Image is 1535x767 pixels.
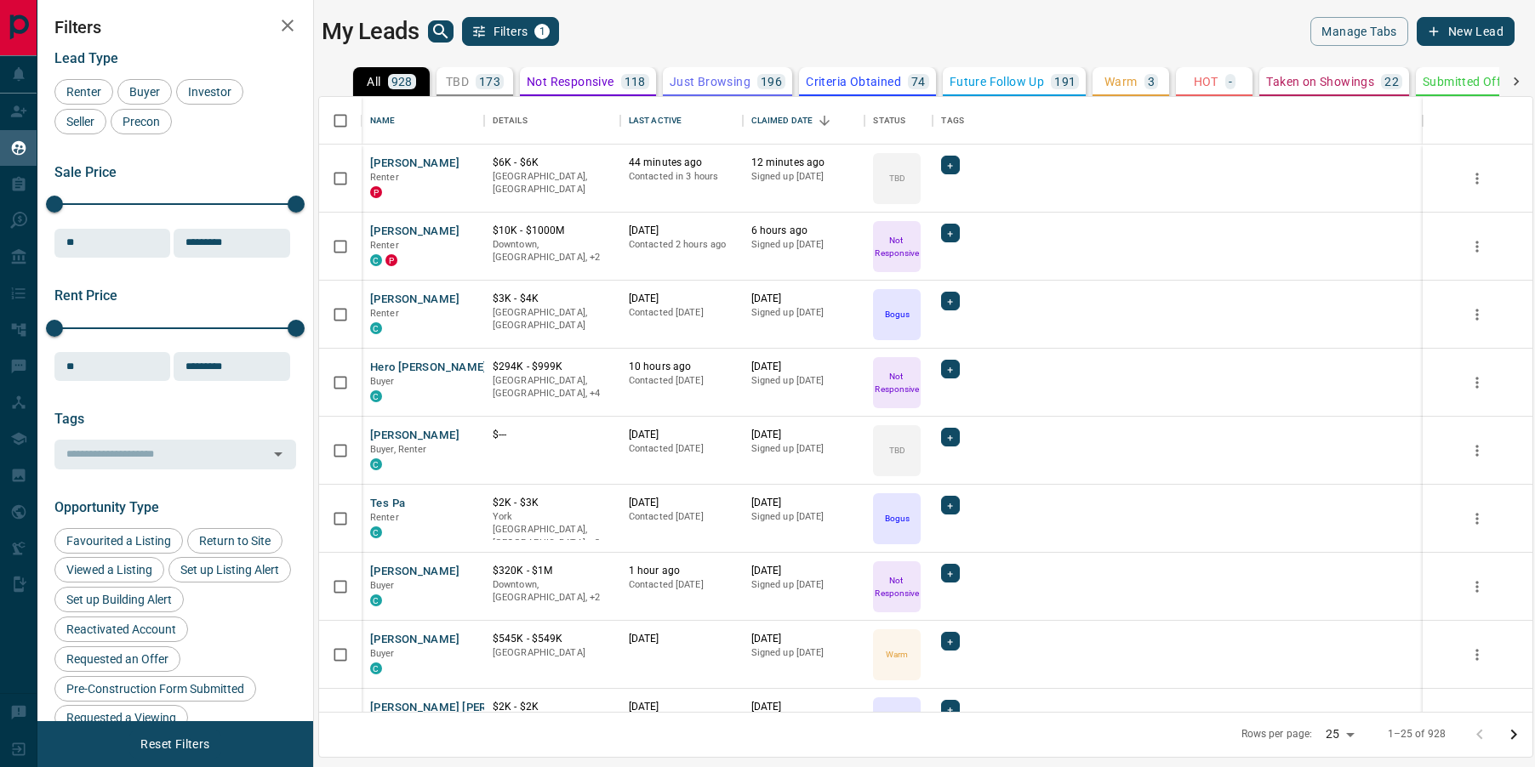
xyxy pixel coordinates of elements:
[941,360,959,378] div: +
[370,648,395,659] span: Buyer
[54,676,256,702] div: Pre-Construction Form Submitted
[370,444,427,455] span: Buyer, Renter
[629,564,734,578] p: 1 hour ago
[182,85,237,99] span: Investor
[193,534,277,548] span: Return to Site
[493,578,612,605] p: Midtown | Central, Toronto
[1464,574,1490,599] button: more
[536,26,548,37] span: 1
[1310,17,1407,46] button: Manage Tabs
[129,730,220,758] button: Reset Filters
[1464,710,1490,736] button: more
[493,374,612,401] p: North York, West End, Toronto, Mississauga
[1417,17,1515,46] button: New Lead
[751,496,857,510] p: [DATE]
[629,360,734,374] p: 10 hours ago
[751,374,857,388] p: Signed up [DATE]
[751,360,857,374] p: [DATE]
[54,499,159,515] span: Opportunity Type
[911,76,926,88] p: 74
[493,564,612,578] p: $320K - $1M
[493,97,528,145] div: Details
[266,442,290,466] button: Open
[629,306,734,320] p: Contacted [DATE]
[370,594,382,606] div: condos.ca
[54,17,296,37] h2: Filters
[1241,727,1313,741] p: Rows per page:
[60,682,250,696] span: Pre-Construction Form Submitted
[54,79,113,105] div: Renter
[60,85,107,99] span: Renter
[947,633,953,650] span: +
[370,254,382,266] div: condos.ca
[370,390,382,402] div: condos.ca
[629,578,734,592] p: Contacted [DATE]
[941,97,964,145] div: Tags
[54,646,180,672] div: Requested an Offer
[493,360,612,374] p: $294K - $999K
[941,564,959,582] div: +
[60,563,158,577] span: Viewed a Listing
[629,170,734,184] p: Contacted in 3 hours
[1464,234,1490,259] button: more
[865,97,933,145] div: Status
[527,76,614,88] p: Not Responsive
[751,156,857,170] p: 12 minutes ago
[885,512,910,525] p: Bogus
[1464,438,1490,463] button: more
[370,564,459,580] button: [PERSON_NAME]
[187,528,282,554] div: Return to Site
[54,705,188,730] div: Requested a Viewing
[873,97,905,145] div: Status
[947,361,953,378] span: +
[751,646,857,660] p: Signed up [DATE]
[933,97,1422,145] div: Tags
[947,565,953,582] span: +
[479,76,500,88] p: 173
[391,76,413,88] p: 928
[370,224,459,240] button: [PERSON_NAME]
[1464,166,1490,191] button: more
[54,587,184,612] div: Set up Building Alert
[625,76,646,88] p: 118
[941,496,959,514] div: +
[54,164,117,180] span: Sale Price
[117,115,166,128] span: Precon
[54,411,84,427] span: Tags
[1104,76,1138,88] p: Warm
[1266,76,1374,88] p: Taken on Showings
[941,700,959,719] div: +
[1497,718,1531,752] button: Go to next page
[60,534,177,548] span: Favourited a Listing
[751,97,813,145] div: Claimed Date
[493,428,612,442] p: $---
[1464,642,1490,668] button: more
[941,156,959,174] div: +
[370,172,399,183] span: Renter
[1388,727,1446,741] p: 1–25 of 928
[1194,76,1218,88] p: HOT
[751,170,857,184] p: Signed up [DATE]
[462,17,560,46] button: Filters1
[886,648,908,661] p: Warm
[493,646,612,660] p: [GEOGRAPHIC_DATA]
[629,442,734,456] p: Contacted [DATE]
[806,76,901,88] p: Criteria Obtained
[174,563,285,577] span: Set up Listing Alert
[670,76,750,88] p: Just Browsing
[370,458,382,470] div: condos.ca
[813,109,836,133] button: Sort
[493,156,612,170] p: $6K - $6K
[889,444,905,457] p: TBD
[370,97,396,145] div: Name
[941,224,959,242] div: +
[493,292,612,306] p: $3K - $4K
[60,622,182,636] span: Reactivated Account
[484,97,620,145] div: Details
[322,18,419,45] h1: My Leads
[1423,76,1512,88] p: Submitted Offer
[1054,76,1076,88] p: 191
[362,97,484,145] div: Name
[751,306,857,320] p: Signed up [DATE]
[751,442,857,456] p: Signed up [DATE]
